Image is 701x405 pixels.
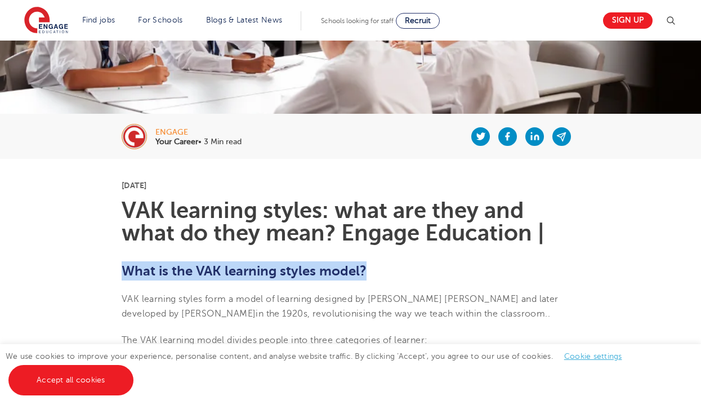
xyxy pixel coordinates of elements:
[603,12,653,29] a: Sign up
[155,128,242,136] div: engage
[6,352,633,384] span: We use cookies to improve your experience, personalise content, and analyse website traffic. By c...
[122,199,579,244] h1: VAK learning styles: what are they and what do they mean? Engage Education |
[321,17,394,25] span: Schools looking for staff
[155,137,198,146] b: Your Career
[122,294,559,319] span: VAK learning styles form a model of learning designed by [PERSON_NAME] [PERSON_NAME] and later de...
[138,16,182,24] a: For Schools
[405,16,431,25] span: Recruit
[564,352,622,361] a: Cookie settings
[122,335,427,345] span: The VAK learning model divides people into three categories of learner:
[24,7,68,35] img: Engage Education
[122,181,579,189] p: [DATE]
[256,309,547,319] span: in the 1920s, revolutionising the way we teach within the classroom.
[155,138,242,146] p: • 3 Min read
[122,263,367,279] b: What is the VAK learning styles model?
[206,16,283,24] a: Blogs & Latest News
[82,16,115,24] a: Find jobs
[396,13,440,29] a: Recruit
[8,365,133,395] a: Accept all cookies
